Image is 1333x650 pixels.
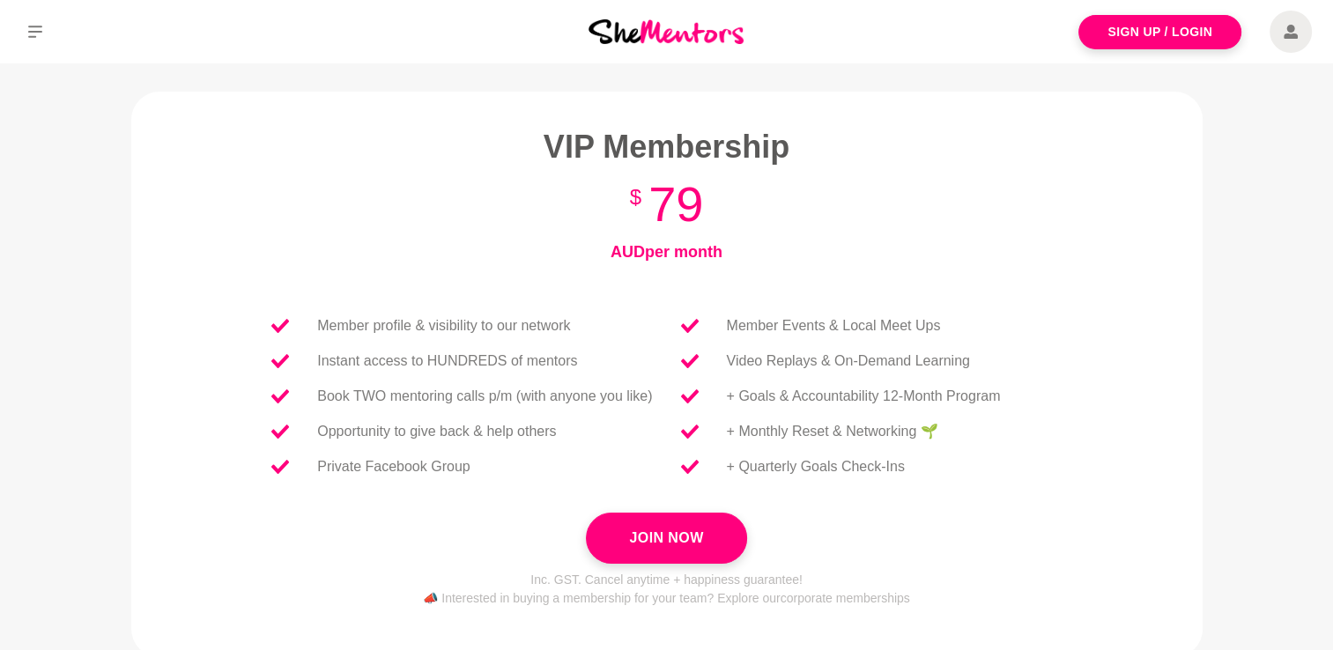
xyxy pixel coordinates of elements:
p: + Goals & Accountability 12-Month Program [727,386,1001,407]
p: Instant access to HUNDREDS of mentors [317,351,577,372]
img: She Mentors Logo [589,19,744,43]
a: corporate memberships [781,591,910,605]
h2: VIP Membership [244,127,1090,166]
p: Member profile & visibility to our network [317,315,570,336]
p: 📣 Interested in buying a membership for your team? Explore our [244,589,1090,608]
h4: AUD per month [244,242,1090,262]
p: + Monthly Reset & Networking 🌱 [727,421,938,442]
p: Book TWO mentoring calls p/m (with anyone you like) [317,386,652,407]
p: Video Replays & On-Demand Learning [727,351,970,372]
p: Private Facebook Group [317,456,470,477]
h3: 79 [244,174,1090,235]
p: Inc. GST. Cancel anytime + happiness guarantee! [244,571,1090,589]
button: Join Now [586,513,746,564]
p: Opportunity to give back & help others [317,421,556,442]
p: Member Events & Local Meet Ups [727,315,941,336]
p: + Quarterly Goals Check-Ins [727,456,905,477]
a: Sign Up / Login [1078,15,1241,49]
